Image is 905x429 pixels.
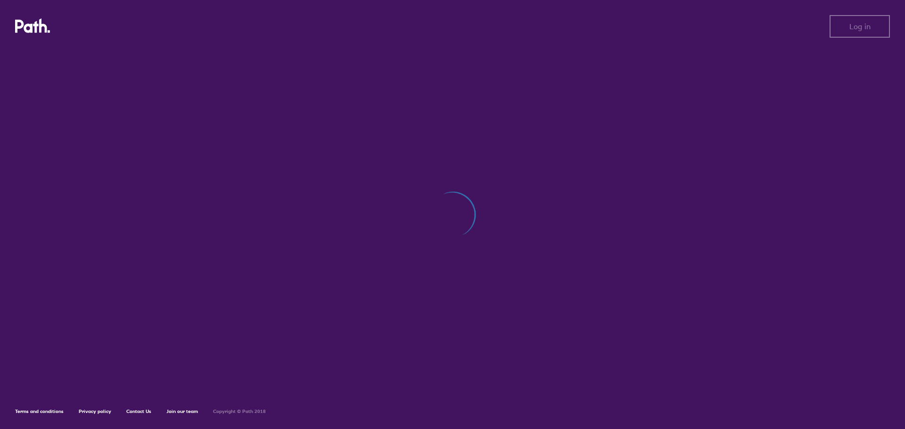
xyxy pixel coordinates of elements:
[126,408,151,414] a: Contact Us
[79,408,111,414] a: Privacy policy
[213,409,266,414] h6: Copyright © Path 2018
[15,408,64,414] a: Terms and conditions
[166,408,198,414] a: Join our team
[830,15,890,38] button: Log in
[849,22,871,31] span: Log in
